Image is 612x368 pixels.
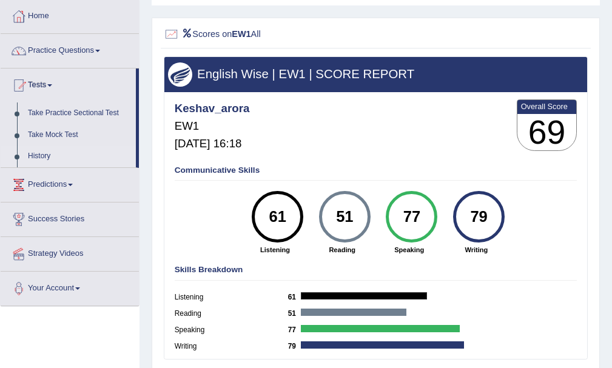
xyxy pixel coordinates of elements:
[448,245,505,255] strong: Writing
[175,120,250,133] h5: EW1
[22,146,136,167] a: History
[175,266,577,275] h4: Skills Breakdown
[175,341,288,352] label: Writing
[288,293,301,301] b: 61
[288,326,301,334] b: 77
[22,102,136,124] a: Take Practice Sectional Test
[232,28,251,38] b: EW1
[168,67,583,81] h3: English Wise | EW1 | SCORE REPORT
[175,292,288,303] label: Listening
[175,102,250,115] h4: Keshav_arora
[1,237,139,267] a: Strategy Videos
[314,245,371,255] strong: Reading
[175,166,577,175] h4: Communicative Skills
[175,309,288,319] label: Reading
[288,309,301,318] b: 51
[393,195,431,239] div: 77
[1,34,139,64] a: Practice Questions
[247,245,304,255] strong: Listening
[1,168,139,198] a: Predictions
[175,325,288,336] label: Speaking
[1,69,136,99] a: Tests
[460,195,497,239] div: 79
[517,114,577,151] h3: 69
[164,27,427,42] h2: Scores on All
[326,195,363,239] div: 51
[168,62,192,87] img: wings.png
[288,342,301,350] b: 79
[22,124,136,146] a: Take Mock Test
[1,272,139,302] a: Your Account
[259,195,297,239] div: 61
[521,102,573,111] b: Overall Score
[175,138,250,150] h5: [DATE] 16:18
[381,245,438,255] strong: Speaking
[1,202,139,233] a: Success Stories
